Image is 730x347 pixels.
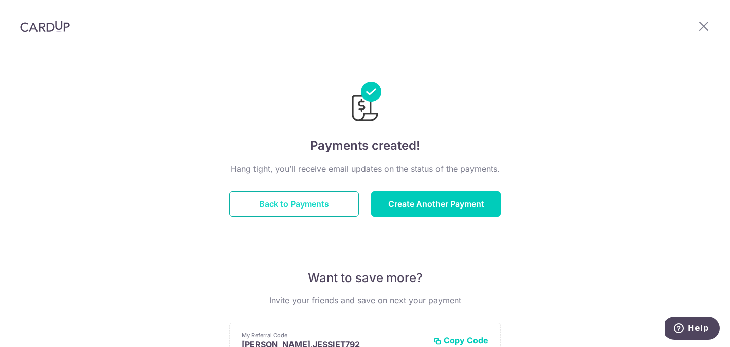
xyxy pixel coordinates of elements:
[229,294,501,306] p: Invite your friends and save on next your payment
[229,163,501,175] p: Hang tight, you’ll receive email updates on the status of the payments.
[20,20,70,32] img: CardUp
[242,331,425,339] p: My Referral Code
[433,335,488,345] button: Copy Code
[371,191,501,217] button: Create Another Payment
[349,82,381,124] img: Payments
[229,136,501,155] h4: Payments created!
[229,191,359,217] button: Back to Payments
[665,317,720,342] iframe: Opens a widget where you can find more information
[229,270,501,286] p: Want to save more?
